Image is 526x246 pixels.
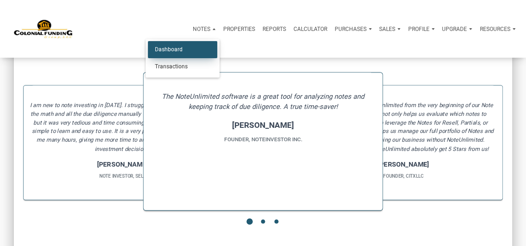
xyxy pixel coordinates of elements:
a: Notes DashboardTransactions [189,18,219,40]
p: Purchases [335,26,367,32]
button: Purchases [331,18,375,40]
h5: The NoteUnlimited software is a great tool for analyzing notes and keeping track of due diligence... [151,91,376,113]
p: Properties [223,26,255,32]
h5: I am new to note investing in [DATE]. I struggled through learning to do all the math and all the... [29,101,216,153]
button: Profile [404,18,438,40]
a: Calculator [290,18,331,40]
h4: [PERSON_NAME] [310,159,497,169]
a: Properties [220,18,259,40]
button: Upgrade [438,18,476,40]
a: Transactions [148,58,217,75]
h4: [PERSON_NAME] [151,119,376,131]
button: Reports [259,18,290,40]
p: Resources [480,26,510,32]
button: Sales [375,18,404,40]
button: Notes [189,18,219,40]
h6: Note Investor, Self [29,173,216,180]
p: Notes [193,26,210,32]
h4: [PERSON_NAME] [29,159,216,169]
h5: We have been using NoteUnlimited from the very beginning of our Note business. The software not o... [310,101,497,153]
p: Sales [379,26,395,32]
a: Dashboard [148,41,217,58]
p: Reports [263,26,286,32]
p: Calculator [294,26,327,32]
h6: Founder, NoteInvestor Inc. [151,136,376,144]
button: Resources [476,18,519,40]
p: Upgrade [442,26,467,32]
h6: Founder, CITxLLC [310,173,497,180]
p: Profile [408,26,429,32]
